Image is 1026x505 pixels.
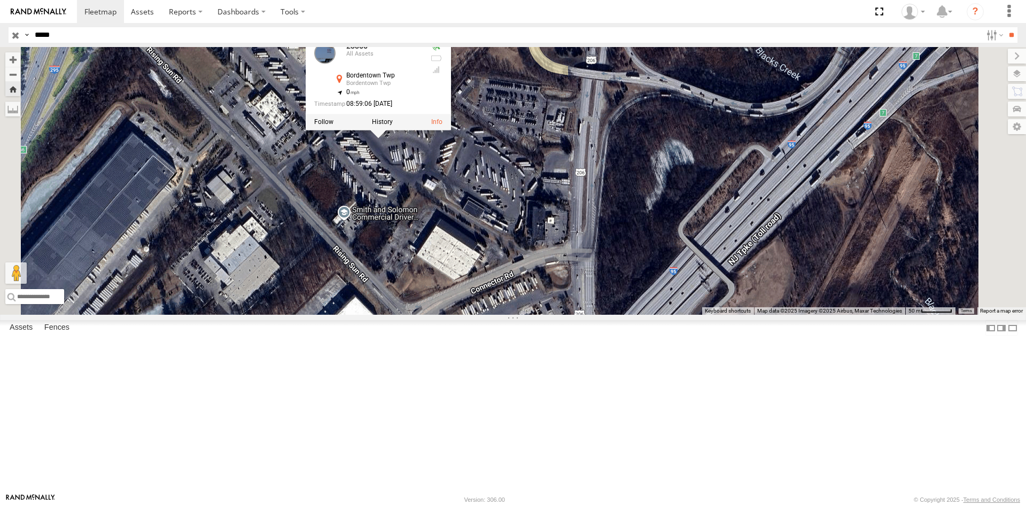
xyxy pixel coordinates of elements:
a: Terms (opens in new tab) [961,309,972,313]
div: Date/time of location update [314,100,421,107]
div: Last Event GSM Signal Strength [430,66,442,74]
img: rand-logo.svg [11,8,66,15]
a: View Asset Details [431,118,442,126]
button: Keyboard shortcuts [705,307,751,315]
div: Andres Calderon [898,4,929,20]
div: Bordentown Twp [346,72,421,79]
label: Realtime tracking of Asset [314,118,333,126]
label: Search Filter Options [982,27,1005,43]
button: Drag Pegman onto the map to open Street View [5,262,27,284]
label: Dock Summary Table to the Left [985,320,996,336]
a: Terms and Conditions [963,496,1020,503]
div: Valid GPS Fix [430,42,442,51]
div: All Assets [346,51,421,57]
div: No battery health information received from this device. [430,54,442,63]
span: 50 m [908,308,921,314]
label: Assets [4,321,38,336]
div: Version: 306.00 [464,496,505,503]
a: View Asset Details [314,42,336,64]
span: 0 [346,89,360,96]
label: Measure [5,102,20,116]
div: Bordentown Twp [346,81,421,87]
button: Zoom out [5,67,20,82]
label: View Asset History [372,118,393,126]
button: Zoom in [5,52,20,67]
label: Fences [39,321,75,336]
div: © Copyright 2025 - [914,496,1020,503]
a: Report a map error [980,308,1023,314]
label: Map Settings [1008,119,1026,134]
button: Zoom Home [5,82,20,96]
span: Map data ©2025 Imagery ©2025 Airbus, Maxar Technologies [757,308,902,314]
label: Dock Summary Table to the Right [996,320,1007,336]
button: Map Scale: 50 m per 55 pixels [905,307,955,315]
a: Visit our Website [6,494,55,505]
label: Hide Summary Table [1007,320,1018,336]
i: ? [967,3,984,20]
label: Search Query [22,27,31,43]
